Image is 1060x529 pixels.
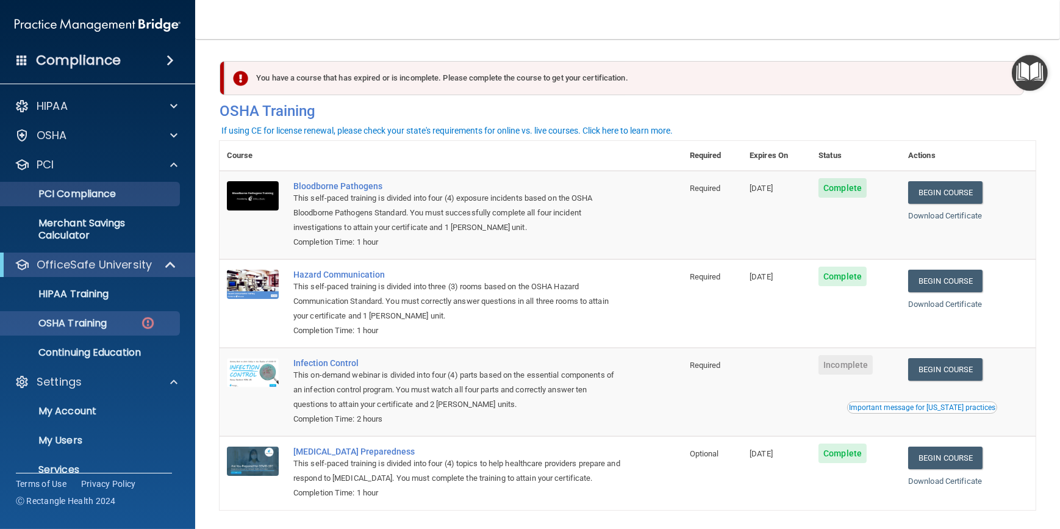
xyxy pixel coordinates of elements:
[8,317,107,329] p: OSHA Training
[908,477,982,486] a: Download Certificate
[293,323,621,338] div: Completion Time: 1 hour
[293,270,621,279] a: Hazard Communication
[293,191,621,235] div: This self-paced training is divided into four (4) exposure incidents based on the OSHA Bloodborne...
[1012,55,1048,91] button: Open Resource Center
[908,300,982,309] a: Download Certificate
[901,141,1036,171] th: Actions
[750,449,773,458] span: [DATE]
[750,272,773,281] span: [DATE]
[847,401,997,414] button: Read this if you are a dental practitioner in the state of CA
[750,184,773,193] span: [DATE]
[8,464,174,476] p: Services
[293,412,621,426] div: Completion Time: 2 hours
[293,456,621,486] div: This self-paced training is divided into four (4) topics to help healthcare providers prepare and...
[15,375,177,389] a: Settings
[220,124,675,137] button: If using CE for license renewal, please check your state's requirements for online vs. live cours...
[221,126,673,135] div: If using CE for license renewal, please check your state's requirements for online vs. live cours...
[811,141,901,171] th: Status
[8,217,174,242] p: Merchant Savings Calculator
[818,444,867,463] span: Complete
[37,157,54,172] p: PCI
[690,449,719,458] span: Optional
[15,99,177,113] a: HIPAA
[293,368,621,412] div: This on-demand webinar is divided into four (4) parts based on the essential components of an inf...
[690,272,721,281] span: Required
[36,52,121,69] h4: Compliance
[818,178,867,198] span: Complete
[293,447,621,456] a: [MEDICAL_DATA] Preparedness
[849,404,995,411] div: Important message for [US_STATE] practices
[8,188,174,200] p: PCI Compliance
[742,141,811,171] th: Expires On
[15,157,177,172] a: PCI
[37,99,68,113] p: HIPAA
[682,141,743,171] th: Required
[37,128,67,143] p: OSHA
[8,434,174,447] p: My Users
[16,478,66,490] a: Terms of Use
[818,355,873,375] span: Incomplete
[908,211,982,220] a: Download Certificate
[690,361,721,370] span: Required
[293,235,621,250] div: Completion Time: 1 hour
[293,358,621,368] a: Infection Control
[220,103,1036,120] h4: OSHA Training
[293,181,621,191] a: Bloodborne Pathogens
[140,315,156,331] img: danger-circle.6113f641.png
[15,128,177,143] a: OSHA
[8,288,109,300] p: HIPAA Training
[81,478,136,490] a: Privacy Policy
[37,375,82,389] p: Settings
[233,71,248,86] img: exclamation-circle-solid-danger.72ef9ffc.png
[908,181,983,204] a: Begin Course
[8,347,174,359] p: Continuing Education
[8,405,174,417] p: My Account
[220,141,286,171] th: Course
[224,61,1024,95] div: You have a course that has expired or is incomplete. Please complete the course to get your certi...
[908,358,983,381] a: Begin Course
[908,447,983,469] a: Begin Course
[293,486,621,500] div: Completion Time: 1 hour
[15,13,181,37] img: PMB logo
[37,257,152,272] p: OfficeSafe University
[818,267,867,286] span: Complete
[293,279,621,323] div: This self-paced training is divided into three (3) rooms based on the OSHA Hazard Communication S...
[16,495,116,507] span: Ⓒ Rectangle Health 2024
[690,184,721,193] span: Required
[15,257,177,272] a: OfficeSafe University
[908,270,983,292] a: Begin Course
